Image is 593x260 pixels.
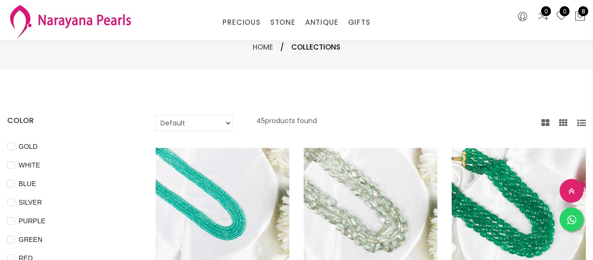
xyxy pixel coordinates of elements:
[578,6,588,16] span: 8
[270,15,296,30] a: STONE
[222,15,260,30] a: PRECIOUS
[15,234,46,245] span: GREEN
[291,42,340,53] span: Collections
[560,6,570,16] span: 0
[541,6,551,16] span: 0
[15,197,46,208] span: SILVER
[348,15,371,30] a: GIFTS
[574,10,586,23] button: 8
[256,115,317,131] p: 45 products found
[253,42,273,52] a: Home
[280,42,284,53] span: /
[15,216,49,226] span: PURPLE
[15,141,42,152] span: GOLD
[15,160,44,170] span: WHITE
[15,178,40,189] span: BLUE
[537,10,549,23] a: 0
[556,10,567,23] a: 0
[305,15,339,30] a: ANTIQUE
[7,115,127,126] h4: COLOR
